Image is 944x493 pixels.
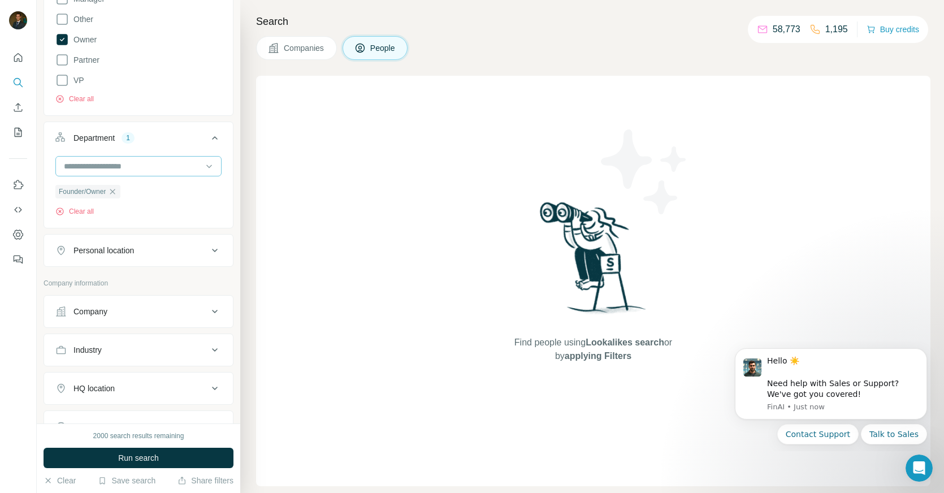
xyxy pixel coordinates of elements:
[44,413,233,440] button: Annual revenue ($)
[44,237,233,264] button: Personal location
[9,11,27,29] img: Avatar
[44,124,233,156] button: Department1
[73,383,115,394] div: HQ location
[69,14,93,25] span: Other
[256,14,930,29] h4: Search
[9,122,27,142] button: My lists
[73,421,141,433] div: Annual revenue ($)
[44,336,233,364] button: Industry
[69,34,97,45] span: Owner
[594,121,695,223] img: Surfe Illustration - Stars
[44,475,76,486] button: Clear
[9,200,27,220] button: Use Surfe API
[93,431,184,441] div: 2000 search results remaining
[586,338,664,347] span: Lookalikes search
[9,224,27,245] button: Dashboard
[9,72,27,93] button: Search
[69,75,84,86] span: VP
[906,455,933,482] iframe: Intercom live chat
[9,175,27,195] button: Use Surfe on LinkedIn
[9,97,27,118] button: Enrich CSV
[284,42,325,54] span: Companies
[44,298,233,325] button: Company
[9,47,27,68] button: Quick start
[122,133,135,143] div: 1
[503,336,683,363] span: Find people using or by
[44,375,233,402] button: HQ location
[73,132,115,144] div: Department
[73,245,134,256] div: Personal location
[773,23,800,36] p: 58,773
[73,344,102,356] div: Industry
[535,199,652,325] img: Surfe Illustration - Woman searching with binoculars
[118,452,159,464] span: Run search
[55,206,94,217] button: Clear all
[44,448,233,468] button: Run search
[73,306,107,317] div: Company
[177,475,233,486] button: Share filters
[867,21,919,37] button: Buy credits
[718,341,944,451] iframe: Intercom notifications message
[55,94,94,104] button: Clear all
[825,23,848,36] p: 1,195
[59,187,106,197] span: Founder/Owner
[370,42,396,54] span: People
[565,351,631,361] span: applying Filters
[98,475,155,486] button: Save search
[9,249,27,270] button: Feedback
[44,278,233,288] p: Company information
[69,54,99,66] span: Partner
